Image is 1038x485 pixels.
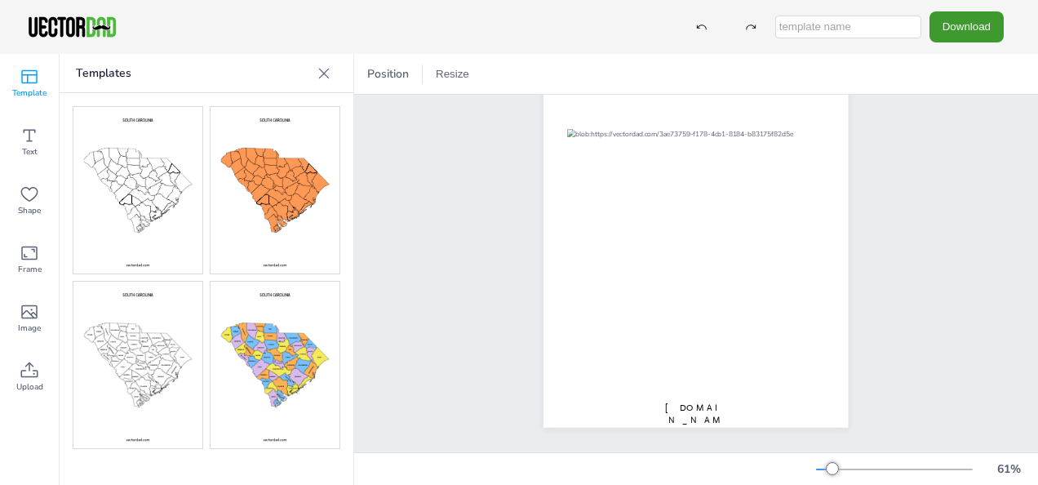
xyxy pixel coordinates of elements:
span: [DOMAIN_NAME] [665,402,727,438]
span: Position [364,66,412,82]
span: Template [12,87,47,100]
input: template name [775,16,921,38]
span: Image [18,322,41,335]
img: sccm-bo.jpg [73,107,202,274]
img: sccm-mc.jpg [211,282,339,448]
button: Resize [429,61,476,87]
span: Shape [18,204,41,217]
span: Upload [16,380,43,394]
button: Download [929,11,1004,42]
span: Frame [18,263,42,276]
img: sccm-cb.jpg [211,107,339,274]
img: sccm-l.jpg [73,282,202,448]
img: VectorDad-1.png [26,15,118,39]
div: 61 % [989,461,1028,477]
span: Text [22,145,38,158]
p: Templates [76,54,311,93]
